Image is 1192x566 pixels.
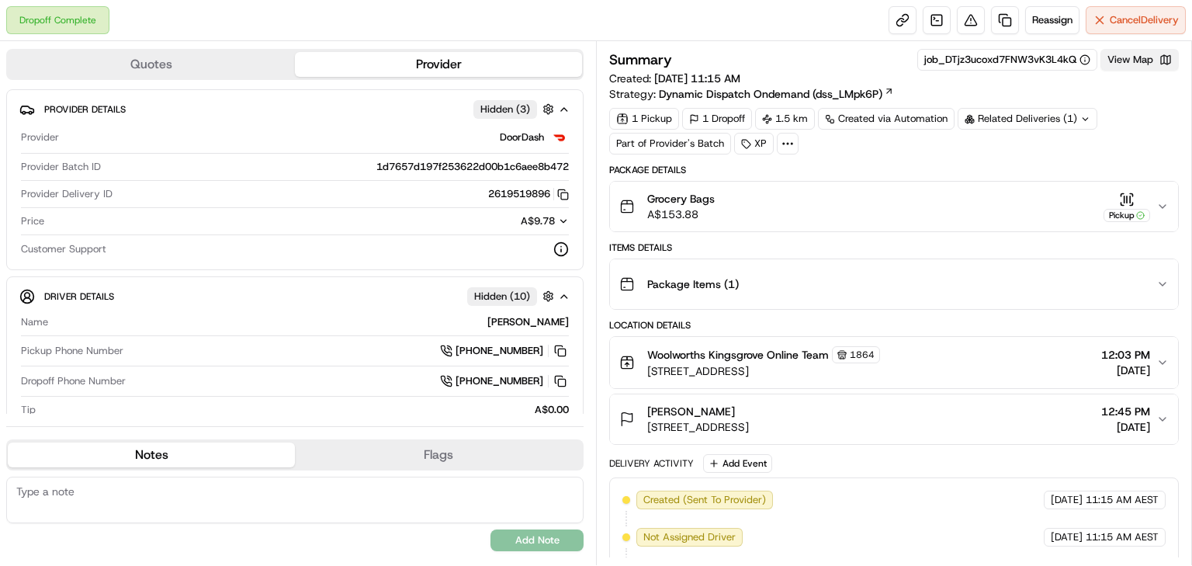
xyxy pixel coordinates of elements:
span: Reassign [1032,13,1072,27]
span: Package Items ( 1 ) [647,276,739,292]
span: 12:03 PM [1101,347,1150,363]
button: Woolworths Kingsgrove Online Team1864[STREET_ADDRESS]12:03 PM[DATE] [610,337,1178,388]
div: Delivery Activity [609,457,694,470]
button: Package Items (1) [610,259,1178,309]
div: Package Details [609,164,1179,176]
span: Name [21,315,48,329]
button: Pickup [1104,192,1150,222]
span: 12:45 PM [1101,404,1150,419]
button: Reassign [1025,6,1079,34]
button: [PERSON_NAME][STREET_ADDRESS]12:45 PM[DATE] [610,394,1178,444]
span: [DATE] [1101,363,1150,378]
button: View Map [1100,49,1179,71]
button: Driver DetailsHidden (10) [19,283,570,309]
span: [DATE] [1051,530,1083,544]
span: Hidden ( 10 ) [474,290,530,304]
span: Cancel Delivery [1110,13,1179,27]
button: 2619519896 [488,187,569,201]
button: job_DTjz3ucoxd7FNW3vK3L4kQ [924,53,1090,67]
span: [PERSON_NAME] [647,404,735,419]
span: [DATE] [1101,419,1150,435]
span: 1d7657d197f253622d00b1c6aee8b472 [376,160,569,174]
span: Grocery Bags [647,191,715,207]
div: Pickup [1104,209,1150,222]
span: [DATE] [1051,493,1083,507]
a: [PHONE_NUMBER] [440,373,569,390]
span: Provider Details [44,103,126,116]
span: [STREET_ADDRESS] [647,363,880,379]
span: Hidden ( 3 ) [480,102,530,116]
button: A$9.78 [432,214,569,228]
div: 1 Pickup [609,108,679,130]
button: Provider [295,52,582,77]
span: Driver Details [44,290,114,303]
span: [STREET_ADDRESS] [647,419,749,435]
div: XP [734,133,774,155]
span: [DATE] 11:15 AM [654,71,740,85]
span: 1864 [850,349,875,361]
a: [PHONE_NUMBER] [440,342,569,359]
span: 11:15 AM AEST [1086,530,1159,544]
span: Customer Support [21,242,106,256]
button: CancelDelivery [1086,6,1186,34]
div: 1.5 km [755,108,815,130]
span: Dropoff Phone Number [21,374,126,388]
span: 11:15 AM AEST [1086,493,1159,507]
span: Price [21,214,44,228]
button: Flags [295,443,582,467]
span: Created (Sent To Provider) [643,493,766,507]
button: Hidden (10) [467,286,558,306]
span: Provider [21,130,59,144]
a: Created via Automation [818,108,955,130]
div: 1 Dropoff [682,108,752,130]
button: Notes [8,443,295,467]
span: A$9.78 [521,214,555,227]
button: Provider DetailsHidden (3) [19,96,570,122]
span: Dynamic Dispatch Ondemand (dss_LMpk6P) [659,86,882,102]
button: Hidden (3) [473,99,558,119]
div: Strategy: [609,86,894,102]
div: Related Deliveries (1) [958,108,1097,130]
span: [PHONE_NUMBER] [456,374,543,388]
div: A$0.00 [42,403,569,417]
div: Items Details [609,241,1179,254]
span: DoorDash [500,130,544,144]
span: Tip [21,403,36,417]
button: Add Event [703,454,772,473]
span: Provider Batch ID [21,160,101,174]
span: Created: [609,71,740,86]
h3: Summary [609,53,672,67]
span: Provider Delivery ID [21,187,113,201]
div: [PERSON_NAME] [54,315,569,329]
div: Location Details [609,319,1179,332]
span: [PHONE_NUMBER] [456,344,543,358]
span: Woolworths Kingsgrove Online Team [647,347,829,363]
button: Grocery BagsA$153.88Pickup [610,182,1178,231]
button: Quotes [8,52,295,77]
span: A$153.88 [647,207,715,222]
a: Dynamic Dispatch Ondemand (dss_LMpk6P) [659,86,894,102]
span: Not Assigned Driver [643,530,736,544]
span: Pickup Phone Number [21,344,123,358]
img: doordash_logo_v2.png [550,128,569,147]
